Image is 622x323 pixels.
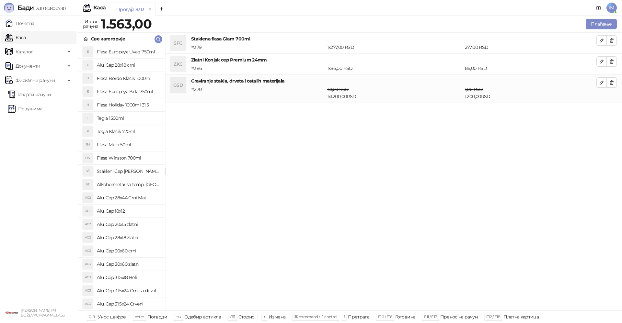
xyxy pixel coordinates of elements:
[326,86,464,100] div: 1 x 1.200,00 RSD
[16,74,55,87] span: Фискални рачуни
[97,219,160,229] h4: Alu. Cep 20x15 zlatni
[83,166,93,176] div: SČ
[294,314,337,319] span: ⌘ command / ⌃ control
[190,65,326,72] div: # 386
[97,206,160,216] h4: Alu. Cep 18x12
[83,86,93,97] div: E
[5,31,26,44] a: Каса
[97,179,160,190] h4: Alkoholmetar sa temp. [GEOGRAPHIC_DATA]
[503,313,539,321] div: Платна картица
[17,4,34,12] span: Бади
[97,166,160,176] h4: Stakleni Čep [PERSON_NAME] 20mm
[83,126,93,137] div: K
[97,153,160,163] h4: Flasa Winston 700ml
[98,313,126,321] div: Унос шифре
[395,313,415,321] div: Готовина
[147,313,167,321] div: Потврди
[190,44,326,51] div: # 379
[83,259,93,269] div: AC3
[21,308,64,317] small: [PERSON_NAME] PR BOŽEVAC MAGMAGLASS
[116,6,144,13] div: Продаја 8313
[97,86,160,97] h4: Flasa Europeya Bela 750ml
[78,45,165,310] div: grid
[16,45,33,58] span: Каталог
[97,259,160,269] h4: Alu. Cep 30x60 zlatni
[190,86,326,100] div: # 270
[83,47,93,57] div: E
[170,35,186,51] div: SFG
[464,86,598,100] div: 1.200,00 RSD
[191,56,596,63] h4: Zlatni Konjak cep Premium 24mm
[326,44,464,51] div: 1 x 277,00 RSD
[170,56,186,72] div: ZKC
[184,313,221,321] div: Одабир артикла
[83,246,93,256] div: AC3
[593,3,604,13] a: Документација
[326,65,464,72] div: 1 x 86,00 RSD
[97,47,160,57] h4: Flasa Europeya Uvag 750ml
[170,77,186,93] div: GSD
[344,314,345,319] span: f
[83,219,93,229] div: AC2
[348,313,369,321] div: Претрага
[8,102,42,115] a: По данима
[89,314,95,319] span: 0-9
[97,113,160,123] h4: Tegla 1500ml
[101,16,152,32] strong: 1.563,00
[83,285,93,296] div: AC3
[97,126,160,137] h4: Tegla Klasik 720ml
[424,314,437,319] span: F11 / F17
[8,88,51,101] a: Издати рачуни
[97,299,160,309] h4: Alu. Cep 31,5x24 Crveni
[155,3,168,16] button: Add tab
[176,314,181,319] span: ↑/↓
[5,306,18,319] img: 64x64-companyLogo-1893ffd3-f8d7-40ed-872e-741d608dc9d9.png
[486,314,500,319] span: F12 / F18
[83,193,93,203] div: AC2
[586,19,617,29] button: Плаћање
[230,314,235,319] span: ⌫
[16,60,40,72] span: Документи
[91,35,125,42] div: Све категорије
[83,73,93,84] div: B
[97,60,160,70] h4: Alu. Cep 28x18 crni
[83,153,93,163] div: FW
[83,60,93,70] div: C
[97,246,160,256] h4: Alu. Cep 30x60 crni
[82,17,99,30] div: Износ рачуна
[191,35,596,42] h4: Staklena flasa Glam 700ml
[4,3,14,13] img: Logo
[97,100,160,110] h4: Flasa Holiday 1000ml 31,5
[145,6,154,12] button: remove
[83,206,93,216] div: AC1
[191,77,596,84] h4: Graviranje stakla, drveta i ostalih materijala
[93,5,106,10] div: Каса
[269,313,285,321] div: Измена
[97,193,160,203] h4: Alu, Cep 28x44 Crni Mat
[465,86,483,92] span: 1,00 RSD
[464,65,598,72] div: 86,00 RSD
[97,285,160,296] h4: Alu. Cep 31,5x24 Crni sa dozatorom
[83,100,93,110] div: H
[83,113,93,123] div: 1
[440,313,478,321] div: Пренос на рачун
[97,232,160,243] h4: Alu. Cep 28x18 zlatni
[97,73,160,84] h4: Flasa Bordo Klasik 1000ml
[83,272,93,283] div: AC3
[5,17,34,30] a: Почетна
[606,3,617,13] span: IM
[263,314,265,319] span: +
[83,139,93,150] div: FM
[34,6,65,11] span: 3.11.0-b80b730
[464,44,598,51] div: 277,00 RSD
[83,179,93,190] div: ATI
[97,139,160,150] h4: Flasa Mura 50ml
[97,272,160,283] h4: Alu. Cep 31,5x18 Beli
[327,86,349,92] span: 1 x 1,00 RSD
[238,313,255,321] div: Сторно
[83,232,93,243] div: AC2
[83,299,93,309] div: AC3
[135,314,144,319] span: enter
[378,314,392,319] span: F10 / F16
